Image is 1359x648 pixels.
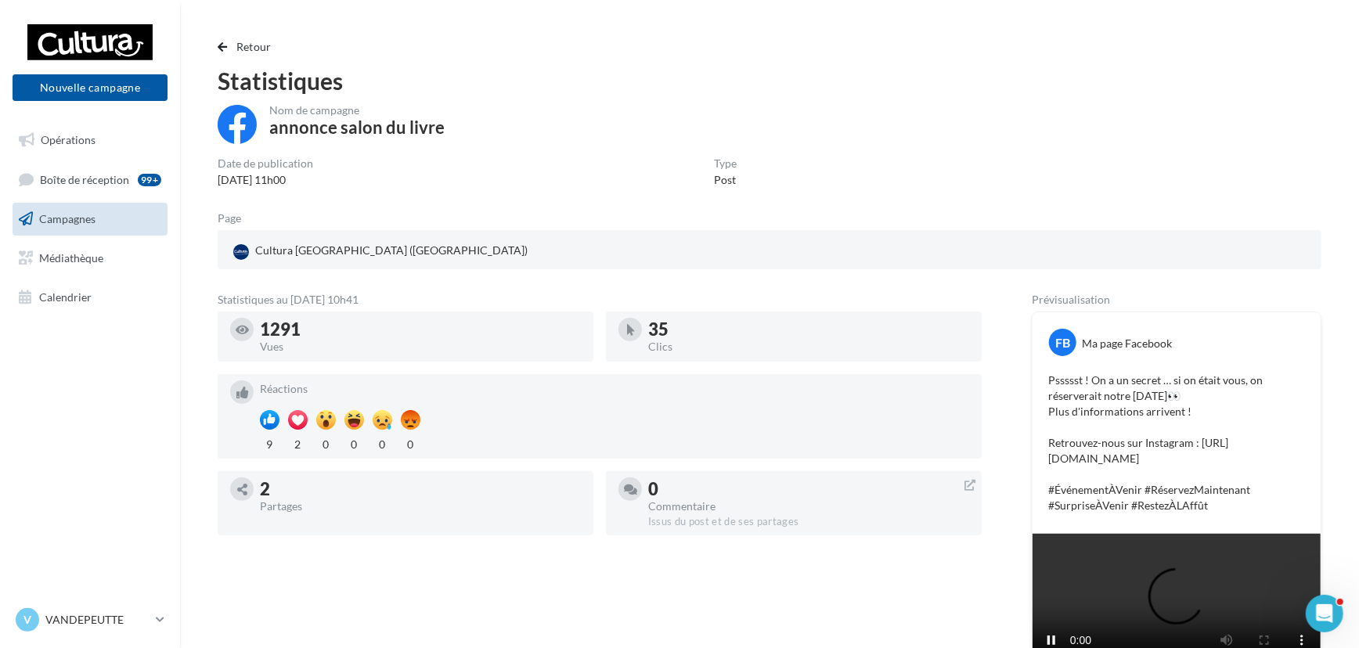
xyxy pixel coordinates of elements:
[1082,336,1172,351] div: Ma page Facebook
[648,501,969,512] div: Commentaire
[40,172,129,185] span: Boîte de réception
[260,321,581,338] div: 1291
[218,172,313,188] div: [DATE] 11h00
[9,124,171,157] a: Opérations
[9,203,171,236] a: Campagnes
[230,239,531,263] div: Cultura [GEOGRAPHIC_DATA] ([GEOGRAPHIC_DATA])
[344,434,364,452] div: 0
[288,434,308,452] div: 2
[13,605,168,635] a: V VANDEPEUTTE
[260,383,969,394] div: Réactions
[45,612,150,628] p: VANDEPEUTTE
[138,174,161,186] div: 99+
[39,212,96,225] span: Campagnes
[260,481,581,498] div: 2
[1049,329,1076,356] div: FB
[714,172,737,188] div: Post
[260,434,279,452] div: 9
[316,434,336,452] div: 0
[236,40,272,53] span: Retour
[269,105,445,116] div: Nom de campagne
[260,501,581,512] div: Partages
[218,69,1321,92] div: Statistiques
[648,515,969,529] div: Issus du post et de ses partages
[23,612,31,628] span: V
[9,281,171,314] a: Calendrier
[1032,294,1321,305] div: Prévisualisation
[41,133,96,146] span: Opérations
[648,341,969,352] div: Clics
[1306,595,1343,632] iframe: Intercom live chat
[230,239,589,263] a: Cultura [GEOGRAPHIC_DATA] ([GEOGRAPHIC_DATA])
[218,294,982,305] div: Statistiques au [DATE] 10h41
[218,38,278,56] button: Retour
[9,242,171,275] a: Médiathèque
[373,434,392,452] div: 0
[218,213,254,224] div: Page
[260,341,581,352] div: Vues
[714,158,737,169] div: Type
[648,481,969,498] div: 0
[13,74,168,101] button: Nouvelle campagne
[401,434,420,452] div: 0
[1048,373,1305,513] p: Pssssst ! On a un secret … si on était vous, on réserverait notre [DATE]👀 Plus d'informations arr...
[218,158,313,169] div: Date de publication
[39,251,103,265] span: Médiathèque
[39,290,92,303] span: Calendrier
[9,163,171,196] a: Boîte de réception99+
[648,321,969,338] div: 35
[269,119,445,136] div: annonce salon du livre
